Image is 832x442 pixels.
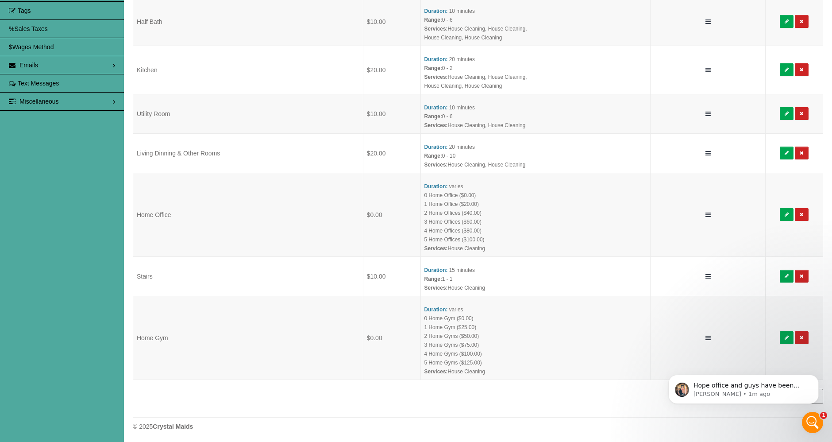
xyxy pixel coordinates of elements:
div: 0 - 6 [424,16,535,24]
li: 2 Home Offices ($40.00) [424,209,535,217]
strong: Crystal Maids [153,423,193,430]
strong: Range: [424,17,442,23]
span: 1 [820,412,827,419]
td: Price [363,296,420,380]
strong: Services: [424,245,448,252]
li: 5 Home Offices ($100.00) [424,235,535,244]
strong: Duration: [424,144,448,150]
span: 20 minutes [449,144,475,150]
strong: Duration: [424,105,448,111]
strong: Services: [424,74,448,80]
td: Details [420,133,651,173]
td: Price [363,256,420,296]
td: Price [363,173,420,256]
div: House Cleaning, House Cleaning [424,121,535,130]
li: 2 Home Gyms ($50.00) [424,332,535,341]
strong: Duration: [424,267,448,273]
li: 3 Home Gyms ($75.00) [424,341,535,349]
li: 1 Home Gym ($25.00) [424,323,535,332]
span: 10 minutes [449,105,475,111]
td: Price [363,133,420,173]
div: © 2025 [133,422,823,431]
span: varies [449,183,463,190]
li: 0 Home Office ($0.00) [424,191,535,200]
strong: Services: [424,285,448,291]
strong: Duration: [424,8,448,14]
li: 5 Home Gyms ($125.00) [424,358,535,367]
span: 20 minutes [449,56,475,62]
span: varies [449,306,463,313]
div: House Cleaning [424,367,535,376]
td: Details [420,296,651,380]
iframe: Intercom live chat [802,412,823,433]
td: Details [420,94,651,133]
div: 0 - 2 [424,64,535,73]
span: Text Messages [18,80,59,87]
div: House Cleaning [424,244,535,253]
span: Sales Taxes [14,25,47,32]
span: 10 minutes [449,8,475,14]
strong: Range: [424,276,442,282]
strong: Range: [424,153,442,159]
li: 3 Home Offices ($60.00) [424,217,535,226]
strong: Duration: [424,56,448,62]
td: Name [133,46,363,94]
span: 15 minutes [449,267,475,273]
div: House Cleaning, House Cleaning, House Cleaning, House Cleaning [424,24,535,42]
span: Wages Method [12,43,54,50]
div: House Cleaning [424,283,535,292]
td: Price [363,94,420,133]
strong: Services: [424,122,448,128]
div: House Cleaning, House Cleaning [424,160,535,169]
span: Emails [19,62,38,69]
td: Details [420,46,651,94]
td: Name [133,94,363,133]
strong: Duration: [424,183,448,190]
td: Name [133,256,363,296]
span: Miscellaneous [19,98,59,105]
strong: Range: [424,65,442,71]
span: Tags [18,7,31,14]
li: 4 Home Gyms ($100.00) [424,349,535,358]
td: Name [133,296,363,380]
strong: Services: [424,368,448,375]
div: 1 - 1 [424,275,535,283]
td: Price [363,46,420,94]
div: 0 - 6 [424,112,535,121]
strong: Services: [424,162,448,168]
li: 1 Home Office ($20.00) [424,200,535,209]
td: Details [420,173,651,256]
div: 0 - 10 [424,151,535,160]
td: Name [133,173,363,256]
strong: Range: [424,113,442,120]
li: 4 Home Offices ($80.00) [424,226,535,235]
strong: Duration: [424,306,448,313]
td: Name [133,133,363,173]
strong: Services: [424,26,448,32]
td: Details [420,256,651,296]
li: 0 Home Gym ($0.00) [424,314,535,323]
iframe: Intercom notifications message [655,356,832,418]
div: House Cleaning, House Cleaning, House Cleaning, House Cleaning [424,73,535,90]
